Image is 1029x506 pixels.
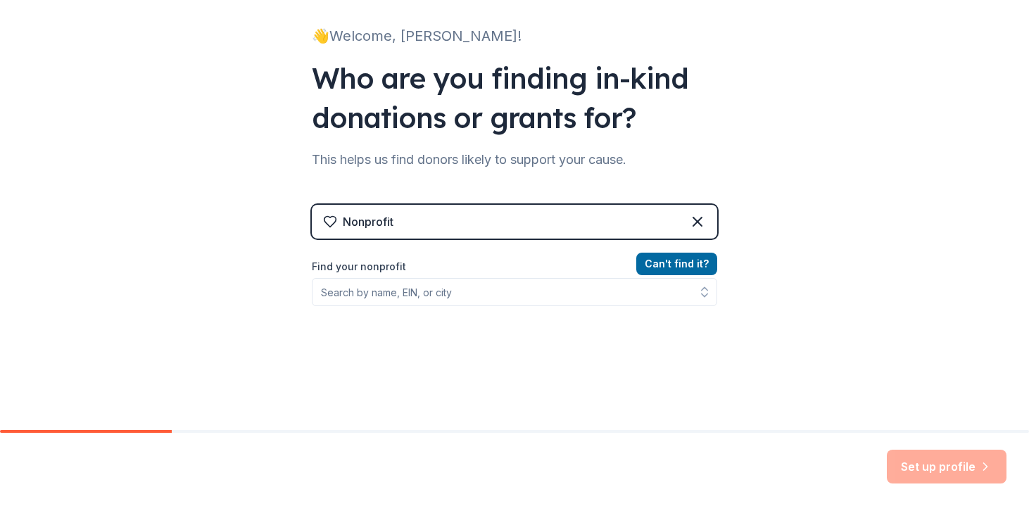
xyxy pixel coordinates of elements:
[312,258,717,275] label: Find your nonprofit
[343,213,393,230] div: Nonprofit
[312,148,717,171] div: This helps us find donors likely to support your cause.
[312,278,717,306] input: Search by name, EIN, or city
[636,253,717,275] button: Can't find it?
[312,25,717,47] div: 👋 Welcome, [PERSON_NAME]!
[312,58,717,137] div: Who are you finding in-kind donations or grants for?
